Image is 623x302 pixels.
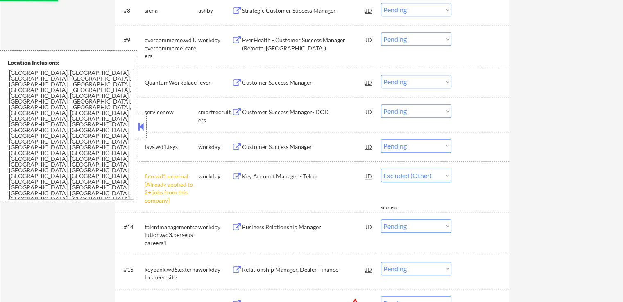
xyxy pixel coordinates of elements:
div: Customer Success Manager [242,143,366,151]
div: keybank.wd5.external_career_site [145,266,198,282]
div: success [381,204,414,211]
div: Strategic Customer Success Manager [242,7,366,15]
div: JD [365,75,373,90]
div: workday [198,172,232,180]
div: JD [365,32,373,47]
div: Relationship Manager, Dealer Finance [242,266,366,274]
div: siena [145,7,198,15]
div: workday [198,223,232,231]
div: lever [198,79,232,87]
div: workday [198,143,232,151]
div: Key Account Manager - Telco [242,172,366,180]
div: EverHealth - Customer Success Manager (Remote, [GEOGRAPHIC_DATA]) [242,36,366,52]
div: Customer Success Manager [242,79,366,87]
div: JD [365,3,373,18]
div: workday [198,266,232,274]
div: tsys.wd1.tsys [145,143,198,151]
div: JD [365,219,373,234]
div: Customer Success Manager- DOD [242,108,366,116]
div: JD [365,139,373,154]
div: ashby [198,7,232,15]
div: workday [198,36,232,44]
div: evercommerce.wd1.evercommerce_careers [145,36,198,60]
div: Business Relationship Manager [242,223,366,231]
div: JD [365,262,373,277]
div: talentmanagementsolution.wd3.perseus-careers1 [145,223,198,247]
div: smartrecruiters [198,108,232,124]
div: #8 [124,7,138,15]
div: Location Inclusions: [8,59,134,67]
div: #15 [124,266,138,274]
div: servicenow [145,108,198,116]
div: QuantumWorkplace [145,79,198,87]
div: #9 [124,36,138,44]
div: fico.wd1.external [Already applied to 2+ jobs from this company] [145,172,198,204]
div: #14 [124,223,138,231]
div: JD [365,104,373,119]
div: JD [365,169,373,183]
